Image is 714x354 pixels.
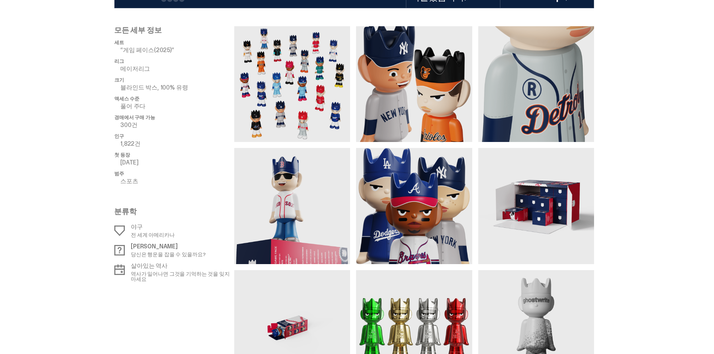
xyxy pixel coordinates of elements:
[120,65,150,73] font: 메이저리그
[114,152,130,158] font: 첫 등장
[120,102,145,110] font: 풀어 주다
[114,114,155,121] font: 경매에서 구매 가능
[478,148,594,264] img: 미디어 갤러리 이미지
[120,140,141,148] font: 1,822건
[114,77,124,83] font: 크기
[356,148,472,264] img: 미디어 갤러리 이미지
[120,121,137,129] font: 300건
[120,84,188,91] font: 블라인드 박스, 100% 유령
[114,170,124,177] font: 범주
[114,25,162,35] font: 모든 세부 정보
[131,262,168,270] font: 살아있는 역사
[114,58,124,64] font: 리그
[478,26,594,142] img: 미디어 갤러리 이미지
[114,133,124,139] font: 인구
[131,223,143,231] font: 야구
[114,96,139,102] font: 액세스 수준
[131,232,175,238] font: 전 세계 아메리카나
[356,26,472,142] img: 미디어 갤러리 이미지
[120,177,138,185] font: 스포츠
[114,39,124,46] font: 세트
[131,242,178,250] font: [PERSON_NAME]
[114,206,136,216] font: 분류학
[234,26,350,142] img: 미디어 갤러리 이미지
[131,270,230,282] font: 역사가 일어나면 그것을 기억하는 것을 잊지 마세요
[120,158,139,166] font: [DATE]
[131,251,205,258] font: 당신은 행운을 잡을 수 있을까요?
[234,148,350,264] img: 미디어 갤러리 이미지
[120,46,174,54] font: “게임 페이스(2025)”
